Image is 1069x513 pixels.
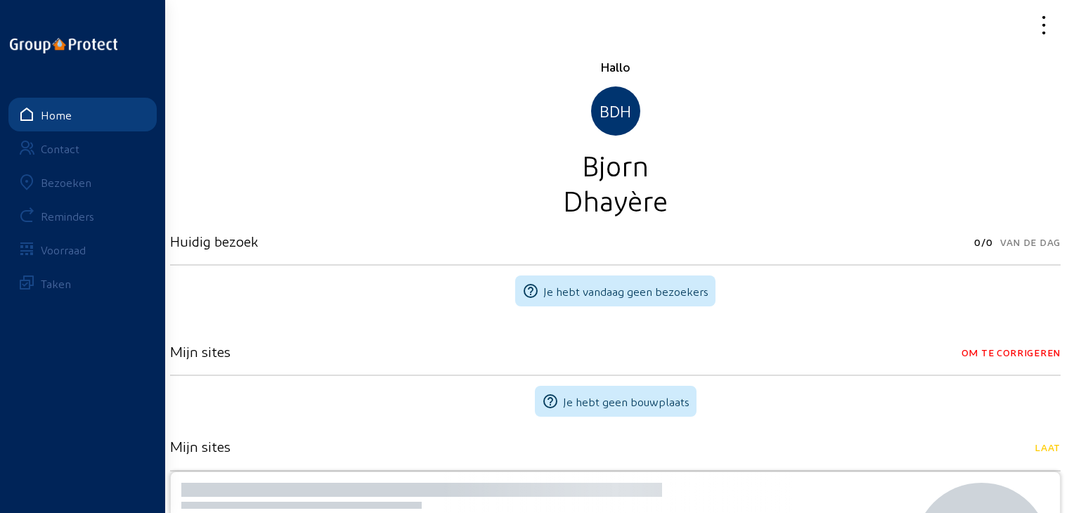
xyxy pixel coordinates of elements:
a: Bezoeken [8,165,157,199]
a: Taken [8,266,157,300]
div: Taken [41,277,71,290]
span: Je hebt vandaag geen bezoekers [543,285,708,298]
div: Home [41,108,72,122]
h3: Mijn sites [170,343,231,360]
h3: Mijn sites [170,438,231,455]
span: Laat [1035,438,1061,457]
mat-icon: help_outline [542,393,559,410]
div: Bjorn [170,147,1061,182]
div: BDH [591,86,640,136]
a: Reminders [8,199,157,233]
a: Voorraad [8,233,157,266]
div: Voorraad [41,243,86,256]
img: logo-oneline.png [10,38,117,53]
div: Contact [41,142,79,155]
div: Hallo [170,58,1061,75]
div: Bezoeken [41,176,91,189]
span: Je hebt geen bouwplaats [563,395,689,408]
h3: Huidig bezoek [170,233,258,249]
a: Home [8,98,157,131]
div: Dhayère [170,182,1061,217]
div: Reminders [41,209,94,223]
span: Om te corrigeren [961,343,1061,363]
span: 0/0 [974,233,993,252]
a: Contact [8,131,157,165]
span: Van de dag [1000,233,1061,252]
mat-icon: help_outline [522,283,539,299]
